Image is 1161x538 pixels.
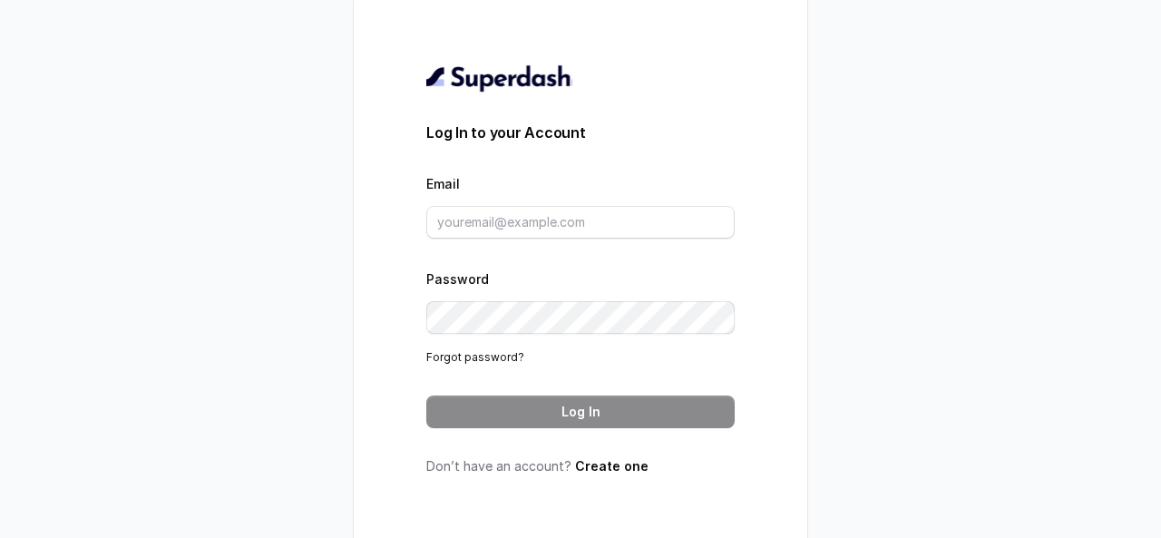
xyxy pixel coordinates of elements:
label: Email [426,176,460,191]
img: light.svg [426,64,572,93]
h3: Log In to your Account [426,122,735,143]
button: Log In [426,396,735,428]
label: Password [426,271,489,287]
a: Forgot password? [426,350,524,364]
input: youremail@example.com [426,206,735,239]
p: Don’t have an account? [426,457,735,475]
a: Create one [575,458,649,474]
